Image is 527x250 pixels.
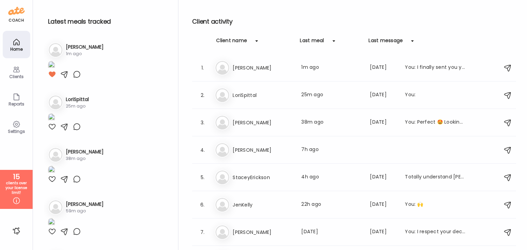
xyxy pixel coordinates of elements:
h3: [PERSON_NAME] [233,228,293,236]
div: You: I finally sent you your personal tracking spreadsheet. I am still in process of transferring... [405,64,465,72]
div: 38m ago [301,118,362,127]
div: clients over your license limit! [2,181,30,195]
div: You: [405,91,465,99]
div: 15 [2,173,30,181]
h3: [PERSON_NAME] [66,43,104,51]
img: bg-avatar-default.svg [215,225,229,239]
img: bg-avatar-default.svg [215,143,229,157]
div: 2. [198,91,207,99]
div: 7h ago [301,146,362,154]
div: [DATE] [370,201,397,209]
h3: [PERSON_NAME] [66,148,104,155]
img: bg-avatar-default.svg [49,96,62,109]
h3: StaceyErickson [233,173,293,182]
img: bg-avatar-default.svg [215,198,229,212]
div: Home [4,47,29,51]
img: images%2FxDgHOAs7mcVPnXstKkbwvaXWkwF2%2FBsUk1YJ97M5a8VLtmnVp%2FkIwEr0LM0fK0I4s0XAqh_1080 [48,218,55,227]
div: 1. [198,64,207,72]
div: Last message [368,37,403,48]
div: 1m ago [66,51,104,57]
h3: [PERSON_NAME] [233,64,293,72]
div: You: Perfect 🤩 Looking forward to seeing you then. [DATE] is your In-Body scale, pics and measure... [405,118,465,127]
div: Reports [4,102,29,106]
div: Totally understand [PERSON_NAME]…I’m the exact same with all of this stuff!!! lol 😂 [405,173,465,182]
div: 7. [198,228,207,236]
img: images%2FbbyQNxsEKpfwiGLsxlfrmQhO27W2%2FAv9xYk2eokIEptJn5290%2FSdXPMylzw077pavNGQ0y_1080 [48,61,55,70]
div: [DATE] [370,228,397,236]
img: bg-avatar-default.svg [215,88,229,102]
div: 1m ago [301,64,362,72]
div: [DATE] [370,64,397,72]
div: 4h ago [301,173,362,182]
img: bg-avatar-default.svg [49,148,62,162]
div: 38m ago [66,155,104,162]
img: bg-avatar-default.svg [215,116,229,129]
div: 22h ago [301,201,362,209]
div: You: I respect your decision but know that I did not give up on you. This is the process- there i... [405,228,465,236]
div: Clients [4,74,29,79]
div: 4. [198,146,207,154]
div: coach [9,17,24,23]
h2: Client activity [192,16,516,27]
div: [DATE] [370,118,397,127]
div: Client name [216,37,247,48]
div: 6. [198,201,207,209]
h3: LoriSpittal [66,96,89,103]
div: 59m ago [66,208,104,214]
h2: Latest meals tracked [48,16,167,27]
h3: [PERSON_NAME] [233,118,293,127]
div: 3. [198,118,207,127]
div: You: 🙌 [405,201,465,209]
div: [DATE] [370,91,397,99]
div: [DATE] [301,228,362,236]
div: Last meal [300,37,324,48]
img: ate [8,5,25,16]
img: bg-avatar-default.svg [215,171,229,184]
h3: [PERSON_NAME] [233,146,293,154]
div: 5. [198,173,207,182]
img: bg-avatar-default.svg [215,61,229,75]
div: 25m ago [301,91,362,99]
img: images%2FR0aVzdJ9Q1Wm1H2X6avlTP5of7J2%2F5JCPQknEQL2piVYOoYSH%2FksTzLsgMiG72TuJbUGI2_1080 [48,166,55,175]
h3: LoriSpittal [233,91,293,99]
h3: JenKelly [233,201,293,209]
img: bg-avatar-default.svg [49,200,62,214]
img: bg-avatar-default.svg [49,43,62,57]
div: Settings [4,129,29,134]
h3: [PERSON_NAME] [66,201,104,208]
img: images%2FbVzNsLljHMfToQBlo5e0Pk5ePIj2%2FSTg45zglQc9oTtYaXECX%2Fwi53dvAbuG47r9Op3zu4_1080 [48,113,55,123]
div: 25m ago [66,103,89,109]
div: [DATE] [370,173,397,182]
